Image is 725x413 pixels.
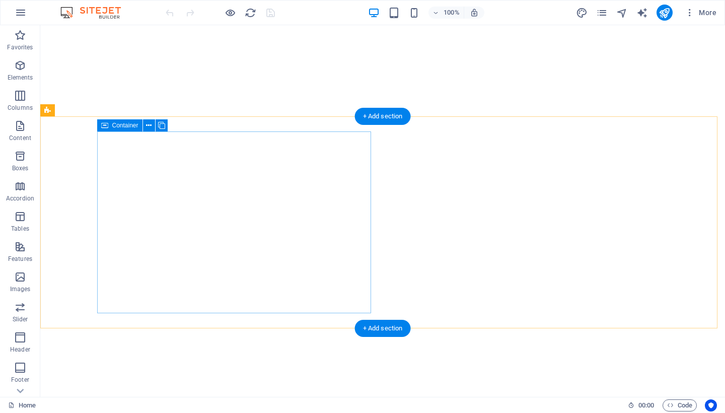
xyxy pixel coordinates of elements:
[616,7,628,19] i: Navigator
[667,399,692,411] span: Code
[628,399,655,411] h6: Session time
[355,108,411,125] div: + Add section
[596,7,608,19] button: pages
[11,376,29,384] p: Footer
[596,7,608,19] i: Pages (Ctrl+Alt+S)
[444,7,460,19] h6: 100%
[8,255,32,263] p: Features
[6,194,34,202] p: Accordion
[685,8,716,18] span: More
[576,7,588,19] button: design
[11,225,29,233] p: Tables
[12,164,29,172] p: Boxes
[428,7,464,19] button: 100%
[657,5,673,21] button: publish
[636,7,648,19] button: text_generator
[705,399,717,411] button: Usercentrics
[112,122,138,128] span: Container
[13,315,28,323] p: Slider
[244,7,256,19] button: reload
[638,399,654,411] span: 00 00
[9,134,31,142] p: Content
[659,7,670,19] i: Publish
[7,43,33,51] p: Favorites
[616,7,628,19] button: navigator
[576,7,588,19] i: Design (Ctrl+Alt+Y)
[58,7,133,19] img: Editor Logo
[224,7,236,19] button: Click here to leave preview mode and continue editing
[8,399,36,411] a: Click to cancel selection. Double-click to open Pages
[663,399,697,411] button: Code
[645,401,647,409] span: :
[355,320,411,337] div: + Add section
[681,5,720,21] button: More
[245,7,256,19] i: Reload page
[8,74,33,82] p: Elements
[8,104,33,112] p: Columns
[10,285,31,293] p: Images
[10,346,30,354] p: Header
[470,8,479,17] i: On resize automatically adjust zoom level to fit chosen device.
